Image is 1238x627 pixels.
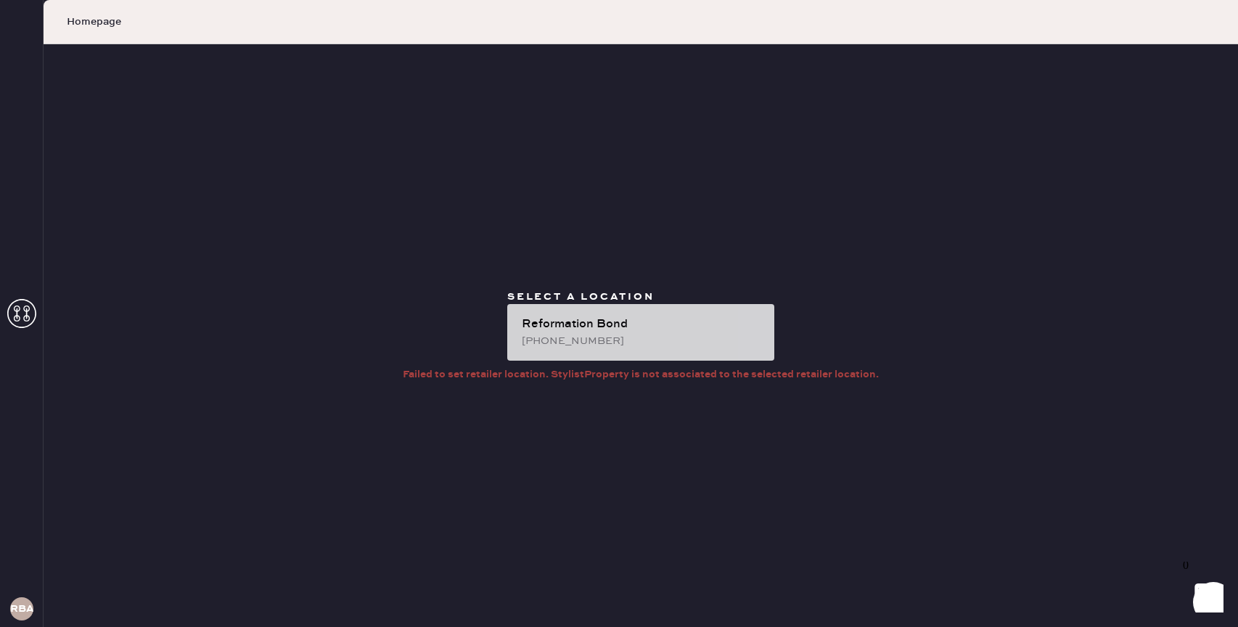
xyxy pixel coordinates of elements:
[403,366,879,382] div: Failed to set retailer location. StylistProperty is not associated to the selected retailer locat...
[67,15,121,29] span: Homepage
[10,604,33,614] h3: RBA
[507,290,655,303] span: Select a location
[522,316,763,333] div: Reformation Bond
[1169,562,1231,624] iframe: Front Chat
[522,333,763,349] div: [PHONE_NUMBER]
